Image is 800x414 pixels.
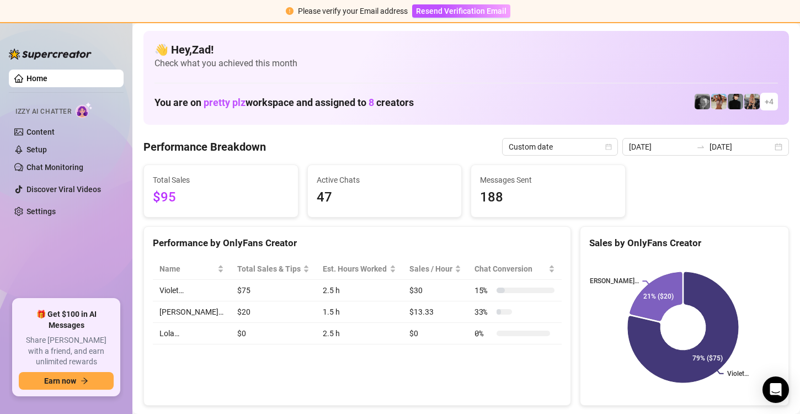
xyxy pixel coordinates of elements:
span: 33 % [474,306,492,318]
td: Lola… [153,323,231,344]
span: swap-right [696,142,705,151]
span: Messages Sent [480,174,616,186]
div: Est. Hours Worked [323,263,387,275]
span: + 4 [765,95,774,108]
th: Chat Conversion [468,258,562,280]
h4: 👋 Hey, Zad ! [154,42,778,57]
td: $75 [231,280,317,301]
span: $95 [153,187,289,208]
button: Earn nowarrow-right [19,372,114,390]
img: AI Chatter [76,102,93,118]
td: 1.5 h [316,301,403,323]
input: End date [710,141,772,153]
span: exclamation-circle [286,7,294,15]
span: Check what you achieved this month [154,57,778,70]
td: $0 [231,323,317,344]
span: 0 % [474,327,492,339]
button: Resend Verification Email [412,4,510,18]
a: Settings [26,207,56,216]
h4: Performance Breakdown [143,139,266,155]
span: 47 [317,187,453,208]
span: 🎁 Get $100 in AI Messages [19,309,114,331]
span: 15 % [474,284,492,296]
span: arrow-right [81,377,88,385]
img: Amber [711,94,727,109]
span: 8 [369,97,374,108]
span: Earn now [44,376,76,385]
div: Performance by OnlyFans Creator [153,236,562,251]
span: Active Chats [317,174,453,186]
td: Violet… [153,280,231,301]
img: Camille [728,94,743,109]
td: 2.5 h [316,280,403,301]
img: Violet [744,94,760,109]
span: Total Sales [153,174,289,186]
span: Total Sales & Tips [237,263,301,275]
input: Start date [629,141,692,153]
th: Sales / Hour [403,258,468,280]
div: Open Intercom Messenger [762,376,789,403]
td: $20 [231,301,317,323]
span: Chat Conversion [474,263,546,275]
a: Home [26,74,47,83]
img: Amber [695,94,710,109]
h1: You are on workspace and assigned to creators [154,97,414,109]
span: Resend Verification Email [416,7,506,15]
span: to [696,142,705,151]
span: pretty plz [204,97,246,108]
a: Content [26,128,55,136]
span: Custom date [509,139,611,155]
text: Violet… [727,370,748,378]
img: logo-BBDzfeDw.svg [9,49,92,60]
text: [PERSON_NAME]… [584,277,639,285]
span: Name [159,263,215,275]
td: $30 [403,280,468,301]
span: 188 [480,187,616,208]
td: $13.33 [403,301,468,323]
td: [PERSON_NAME]… [153,301,231,323]
a: Discover Viral Videos [26,185,101,194]
span: Share [PERSON_NAME] with a friend, and earn unlimited rewards [19,335,114,368]
a: Setup [26,145,47,154]
a: Chat Monitoring [26,163,83,172]
th: Name [153,258,231,280]
div: Please verify your Email address [298,5,408,17]
div: Sales by OnlyFans Creator [589,236,780,251]
span: calendar [605,144,612,150]
span: Sales / Hour [409,263,452,275]
td: 2.5 h [316,323,403,344]
th: Total Sales & Tips [231,258,317,280]
td: $0 [403,323,468,344]
span: Izzy AI Chatter [15,107,71,117]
